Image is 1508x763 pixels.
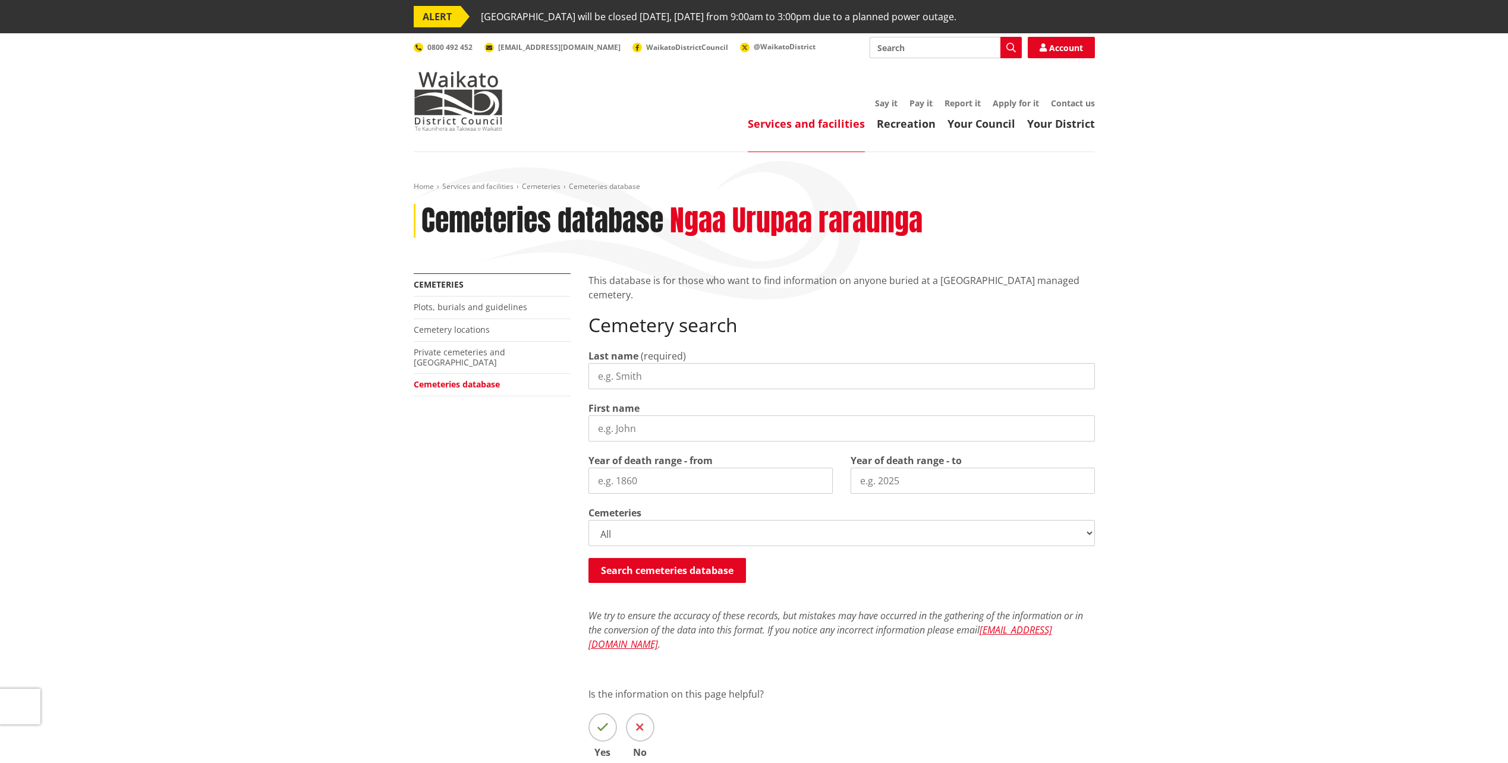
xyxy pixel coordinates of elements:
a: Pay it [909,97,933,109]
span: 0800 492 452 [427,42,473,52]
button: Search cemeteries database [588,558,746,583]
a: WaikatoDistrictCouncil [632,42,728,52]
span: Yes [588,748,617,757]
input: e.g. John [588,415,1095,442]
a: Report it [945,97,981,109]
span: WaikatoDistrictCouncil [646,42,728,52]
label: Last name [588,349,638,363]
a: Your Council [947,116,1015,131]
span: (required) [641,349,686,362]
a: Say it [875,97,898,109]
a: Recreation [877,116,936,131]
p: Is the information on this page helpful? [588,687,1095,701]
h2: Ngaa Urupaa raraunga [670,204,923,238]
a: Apply for it [993,97,1039,109]
span: [GEOGRAPHIC_DATA] will be closed [DATE], [DATE] from 9:00am to 3:00pm due to a planned power outage. [481,6,956,27]
a: Cemeteries [522,181,561,191]
label: Cemeteries [588,506,641,520]
a: Your District [1027,116,1095,131]
a: Contact us [1051,97,1095,109]
a: Home [414,181,434,191]
input: e.g. 2025 [851,468,1095,494]
img: Waikato District Council - Te Kaunihera aa Takiwaa o Waikato [414,71,503,131]
a: @WaikatoDistrict [740,42,816,52]
input: e.g. 1860 [588,468,833,494]
a: Cemeteries [414,279,464,290]
label: First name [588,401,640,415]
a: Services and facilities [748,116,865,131]
a: Cemetery locations [414,324,490,335]
h1: Cemeteries database [421,204,663,238]
nav: breadcrumb [414,182,1095,192]
p: This database is for those who want to find information on anyone buried at a [GEOGRAPHIC_DATA] m... [588,273,1095,302]
input: Search input [870,37,1022,58]
em: We try to ensure the accuracy of these records, but mistakes may have occurred in the gathering o... [588,609,1083,651]
label: Year of death range - to [851,453,962,468]
a: Cemeteries database [414,379,500,390]
a: Services and facilities [442,181,514,191]
span: Cemeteries database [569,181,640,191]
h2: Cemetery search [588,314,1095,336]
span: @WaikatoDistrict [754,42,816,52]
input: e.g. Smith [588,363,1095,389]
a: 0800 492 452 [414,42,473,52]
span: [EMAIL_ADDRESS][DOMAIN_NAME] [498,42,621,52]
label: Year of death range - from [588,453,713,468]
span: ALERT [414,6,461,27]
a: Plots, burials and guidelines [414,301,527,313]
a: Private cemeteries and [GEOGRAPHIC_DATA] [414,346,505,368]
a: [EMAIL_ADDRESS][DOMAIN_NAME] [484,42,621,52]
span: No [626,748,654,757]
a: Account [1028,37,1095,58]
a: [EMAIL_ADDRESS][DOMAIN_NAME] [588,623,1052,651]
